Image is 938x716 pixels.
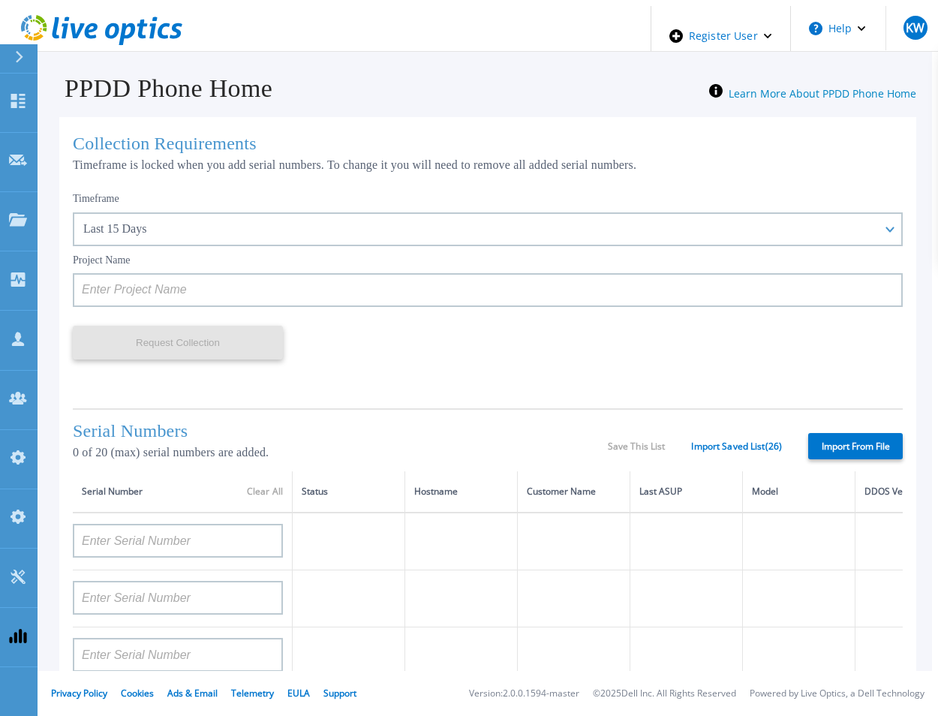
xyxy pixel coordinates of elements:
input: Enter Project Name [73,273,903,307]
div: Register User [651,6,790,66]
input: Enter Serial Number [73,524,283,558]
th: Last ASUP [630,471,743,513]
h1: Collection Requirements [73,134,903,154]
th: Hostname [405,471,518,513]
a: Privacy Policy [51,687,107,699]
a: Telemetry [231,687,274,699]
div: Serial Number [82,483,283,500]
li: © 2025 Dell Inc. All Rights Reserved [593,689,736,699]
li: Powered by Live Optics, a Dell Technology [750,689,924,699]
button: Request Collection [73,326,283,360]
label: Import From File [808,433,903,459]
a: Cookies [121,687,154,699]
th: Model [743,471,855,513]
a: Import Saved List ( 26 ) [691,441,782,452]
div: Last 15 Days [83,222,876,236]
h1: Serial Numbers [73,421,608,441]
a: Learn More About PPDD Phone Home [729,86,916,101]
a: Support [323,687,356,699]
h1: PPDD Phone Home [44,74,272,103]
label: Timeframe [73,193,119,205]
button: Help [791,6,885,51]
input: Enter Serial Number [73,581,283,615]
p: 0 of 20 (max) serial numbers are added. [73,446,608,459]
th: Customer Name [518,471,630,513]
span: KW [906,22,924,34]
th: Status [293,471,405,513]
p: Timeframe is locked when you add serial numbers. To change it you will need to remove all added s... [73,158,903,172]
li: Version: 2.0.0.1594-master [469,689,579,699]
a: Ads & Email [167,687,218,699]
a: EULA [287,687,310,699]
label: Project Name [73,255,131,266]
input: Enter Serial Number [73,638,283,672]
